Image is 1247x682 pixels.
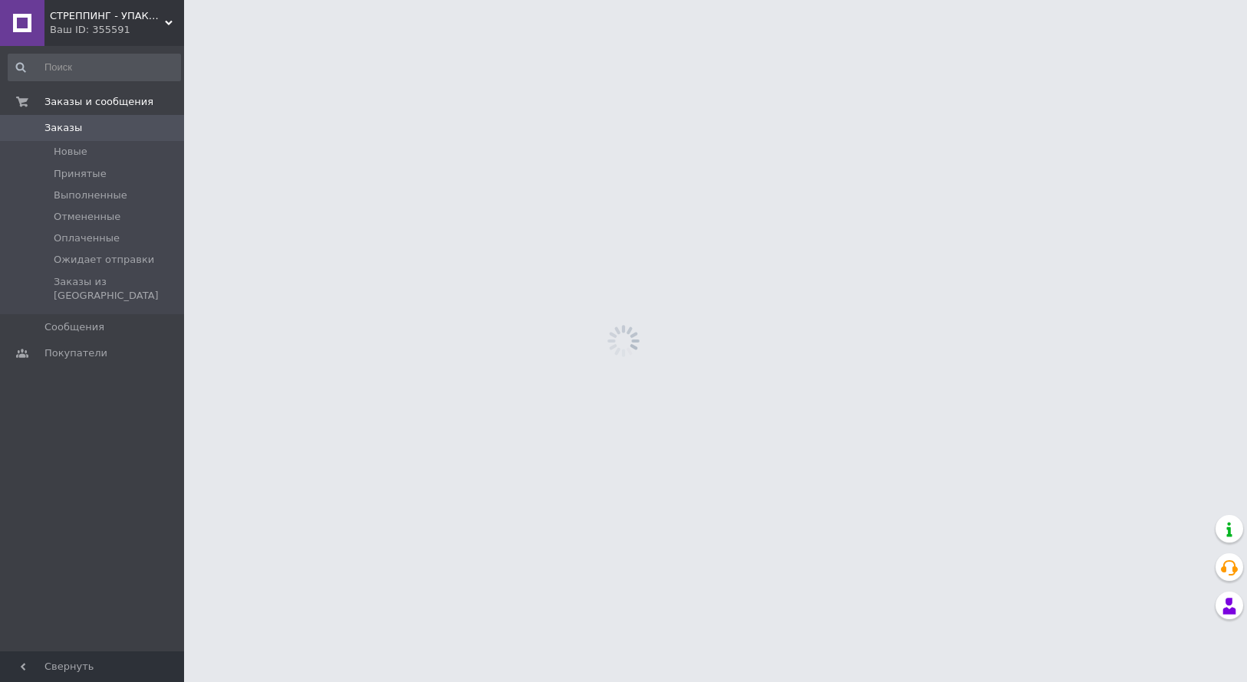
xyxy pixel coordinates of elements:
span: Новые [54,145,87,159]
span: Принятые [54,167,107,181]
span: СТРЕППИНГ - УПАКОВОЧНЫЕ ЛЕНТЫ И ИЗДЕЛИЯ ИЗ ПРОВОЛОКИ [50,9,165,23]
input: Поиск [8,54,181,81]
span: Заказы и сообщения [44,95,153,109]
span: Оплаченные [54,231,120,245]
div: Ваш ID: 355591 [50,23,184,37]
span: Покупатели [44,346,107,360]
span: Ожидает отправки [54,253,154,267]
span: Выполненные [54,189,127,202]
span: Заказы [44,121,82,135]
span: Сообщения [44,320,104,334]
span: Отмененные [54,210,120,224]
span: Заказы из [GEOGRAPHIC_DATA] [54,275,179,303]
